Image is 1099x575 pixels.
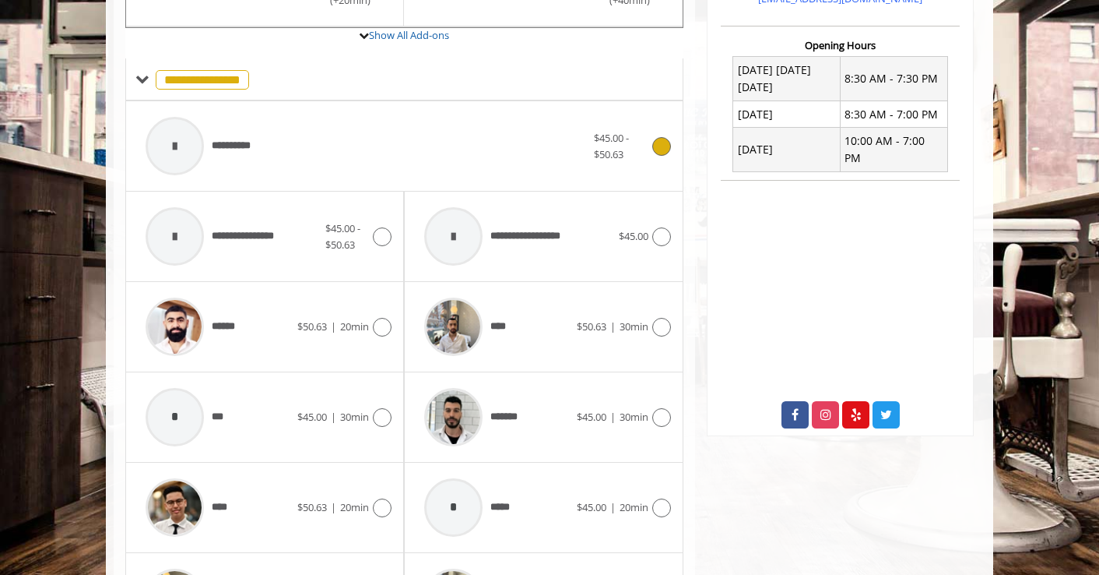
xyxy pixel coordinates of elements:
[331,319,336,333] span: |
[577,319,606,333] span: $50.63
[331,410,336,424] span: |
[620,500,648,514] span: 20min
[733,57,841,101] td: [DATE] [DATE] [DATE]
[577,410,606,424] span: $45.00
[840,128,947,172] td: 10:00 AM - 7:00 PM
[733,128,841,172] td: [DATE]
[619,229,648,243] span: $45.00
[577,500,606,514] span: $45.00
[840,57,947,101] td: 8:30 AM - 7:30 PM
[610,410,616,424] span: |
[325,221,360,252] span: $45.00 - $50.63
[331,500,336,514] span: |
[840,101,947,128] td: 8:30 AM - 7:00 PM
[594,131,629,161] span: $45.00 - $50.63
[340,410,369,424] span: 30min
[620,410,648,424] span: 30min
[733,101,841,128] td: [DATE]
[721,40,960,51] h3: Opening Hours
[369,28,449,42] a: Show All Add-ons
[610,500,616,514] span: |
[297,319,327,333] span: $50.63
[340,319,369,333] span: 20min
[610,319,616,333] span: |
[620,319,648,333] span: 30min
[297,410,327,424] span: $45.00
[340,500,369,514] span: 20min
[297,500,327,514] span: $50.63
